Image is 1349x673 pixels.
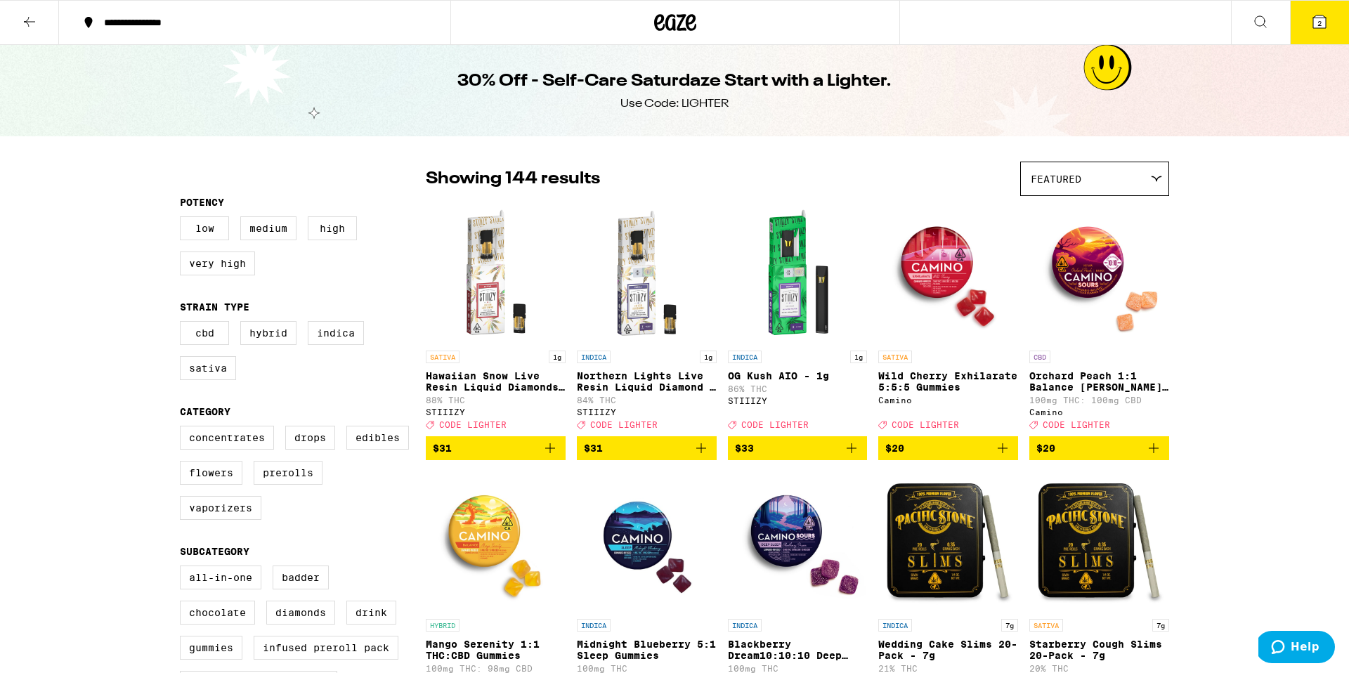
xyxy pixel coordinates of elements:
a: Open page for Hawaiian Snow Live Resin Liquid Diamonds - 1g from STIIIZY [426,203,566,436]
label: Badder [273,566,329,589]
label: Flowers [180,461,242,485]
button: Add to bag [878,436,1018,460]
h1: 30% Off - Self-Care Saturdaze Start with a Lighter. [457,70,892,93]
span: CODE LIGHTER [741,420,809,429]
label: Medium [240,216,296,240]
label: Drops [285,426,335,450]
p: 1g [850,351,867,363]
legend: Potency [180,197,224,208]
img: Camino - Mango Serenity 1:1 THC:CBD Gummies [426,471,566,612]
img: STIIIZY - Hawaiian Snow Live Resin Liquid Diamonds - 1g [426,203,566,344]
label: CBD [180,321,229,345]
label: Edibles [346,426,409,450]
p: Showing 144 results [426,167,600,191]
label: Drink [346,601,396,625]
p: 7g [1152,619,1169,632]
div: Camino [878,396,1018,405]
p: Wild Cherry Exhilarate 5:5:5 Gummies [878,370,1018,393]
p: 7g [1001,619,1018,632]
div: STIIIZY [577,407,717,417]
span: $31 [433,443,452,454]
button: 2 [1290,1,1349,44]
p: 1g [700,351,717,363]
label: Infused Preroll Pack [254,636,398,660]
label: Low [180,216,229,240]
div: STIIIZY [426,407,566,417]
legend: Subcategory [180,546,249,557]
span: Featured [1031,174,1081,185]
label: Sativa [180,356,236,380]
img: Camino - Midnight Blueberry 5:1 Sleep Gummies [577,471,717,612]
p: SATIVA [426,351,460,363]
p: CBD [1029,351,1050,363]
p: 86% THC [728,384,868,393]
p: Orchard Peach 1:1 Balance [PERSON_NAME] Gummies [1029,370,1169,393]
span: $31 [584,443,603,454]
p: INDICA [878,619,912,632]
div: Use Code: LIGHTER [620,96,729,112]
p: Blackberry Dream10:10:10 Deep Sleep Gummies [728,639,868,661]
label: All-In-One [180,566,261,589]
label: Prerolls [254,461,322,485]
p: INDICA [728,619,762,632]
a: Open page for OG Kush AIO - 1g from STIIIZY [728,203,868,436]
label: Concentrates [180,426,274,450]
a: Open page for Northern Lights Live Resin Liquid Diamond - 1g from STIIIZY [577,203,717,436]
span: CODE LIGHTER [439,420,507,429]
a: Open page for Wild Cherry Exhilarate 5:5:5 Gummies from Camino [878,203,1018,436]
p: Northern Lights Live Resin Liquid Diamond - 1g [577,370,717,393]
p: 20% THC [1029,664,1169,673]
p: Mango Serenity 1:1 THC:CBD Gummies [426,639,566,661]
p: 88% THC [426,396,566,405]
p: 21% THC [878,664,1018,673]
label: Chocolate [180,601,255,625]
span: CODE LIGHTER [590,420,658,429]
label: Vaporizers [180,496,261,520]
img: Pacific Stone - Wedding Cake Slims 20-Pack - 7g [878,471,1018,612]
label: Diamonds [266,601,335,625]
label: Hybrid [240,321,296,345]
legend: Category [180,406,230,417]
img: Camino - Blackberry Dream10:10:10 Deep Sleep Gummies [728,471,868,612]
button: Add to bag [1029,436,1169,460]
label: Very High [180,251,255,275]
p: 84% THC [577,396,717,405]
span: $33 [735,443,754,454]
img: Camino - Wild Cherry Exhilarate 5:5:5 Gummies [878,203,1018,344]
p: SATIVA [1029,619,1063,632]
p: Wedding Cake Slims 20-Pack - 7g [878,639,1018,661]
span: $20 [885,443,904,454]
p: INDICA [728,351,762,363]
p: OG Kush AIO - 1g [728,370,868,381]
p: Midnight Blueberry 5:1 Sleep Gummies [577,639,717,661]
div: STIIIZY [728,396,868,405]
img: Camino - Orchard Peach 1:1 Balance Sours Gummies [1029,203,1169,344]
p: HYBRID [426,619,460,632]
p: INDICA [577,619,611,632]
img: STIIIZY - OG Kush AIO - 1g [728,203,868,344]
button: Add to bag [728,436,868,460]
label: High [308,216,357,240]
p: SATIVA [878,351,912,363]
p: Hawaiian Snow Live Resin Liquid Diamonds - 1g [426,370,566,393]
a: Open page for Orchard Peach 1:1 Balance Sours Gummies from Camino [1029,203,1169,436]
img: STIIIZY - Northern Lights Live Resin Liquid Diamond - 1g [577,203,717,344]
img: Pacific Stone - Starberry Cough Slims 20-Pack - 7g [1029,471,1169,612]
span: CODE LIGHTER [1043,420,1110,429]
span: $20 [1036,443,1055,454]
p: 1g [549,351,566,363]
label: Indica [308,321,364,345]
span: CODE LIGHTER [892,420,959,429]
p: Starberry Cough Slims 20-Pack - 7g [1029,639,1169,661]
span: 2 [1317,19,1322,27]
button: Add to bag [426,436,566,460]
div: Camino [1029,407,1169,417]
p: 100mg THC [577,664,717,673]
label: Gummies [180,636,242,660]
p: 100mg THC [728,664,868,673]
p: 100mg THC: 98mg CBD [426,664,566,673]
button: Add to bag [577,436,717,460]
p: INDICA [577,351,611,363]
legend: Strain Type [180,301,249,313]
